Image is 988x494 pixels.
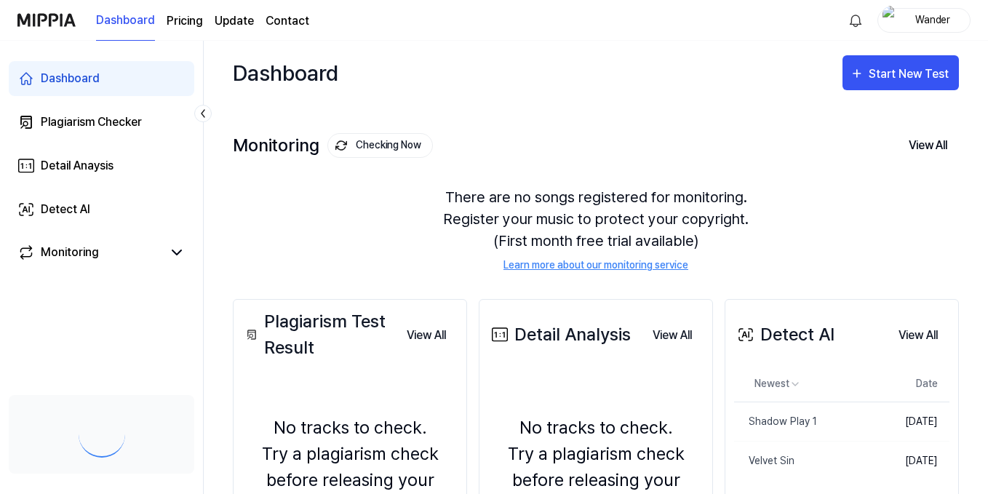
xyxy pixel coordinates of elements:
[869,65,952,84] div: Start New Test
[9,148,194,183] a: Detail Anaysis
[887,321,949,350] button: View All
[335,140,347,151] img: monitoring Icon
[847,12,864,29] img: 알림
[734,442,865,480] a: Velvet Sin
[233,133,433,158] div: Monitoring
[327,133,433,158] button: Checking Now
[734,414,817,429] div: Shadow Play 1
[41,113,142,131] div: Plagiarism Checker
[842,55,959,90] button: Start New Test
[883,6,900,35] img: profile
[9,61,194,96] a: Dashboard
[41,244,99,261] div: Monitoring
[865,367,949,402] th: Date
[215,12,254,30] a: Update
[395,320,458,350] a: View All
[734,322,834,348] div: Detect AI
[865,402,949,441] td: [DATE]
[242,308,395,361] div: Plagiarism Test Result
[9,105,194,140] a: Plagiarism Checker
[734,402,865,441] a: Shadow Play 1
[887,320,949,350] a: View All
[395,321,458,350] button: View All
[17,244,162,261] a: Monitoring
[96,1,155,41] a: Dashboard
[41,201,90,218] div: Detect AI
[167,12,203,30] a: Pricing
[641,321,704,350] button: View All
[41,70,100,87] div: Dashboard
[503,258,688,273] a: Learn more about our monitoring service
[233,169,959,290] div: There are no songs registered for monitoring. Register your music to protect your copyright. (Fir...
[734,453,794,469] div: Velvet Sin
[641,320,704,350] a: View All
[897,130,959,161] button: View All
[9,192,194,227] a: Detect AI
[41,157,113,175] div: Detail Anaysis
[233,55,338,90] div: Dashboard
[904,12,961,28] div: Wander
[488,322,631,348] div: Detail Analysis
[877,8,971,33] button: profileWander
[865,441,949,480] td: [DATE]
[266,12,309,30] a: Contact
